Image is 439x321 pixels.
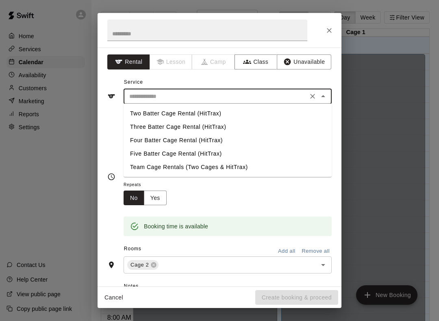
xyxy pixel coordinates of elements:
li: Team Cage Rentals (Two Cages & HitTrax) [124,160,332,174]
div: Booking time is available [144,219,208,234]
div: Cage 2 [127,260,159,270]
button: Open [317,259,329,271]
button: No [124,191,144,206]
button: Class [235,54,277,69]
button: Yes [144,191,167,206]
button: Remove all [300,245,332,258]
li: Four Batter Cage Rental (HitTrax) [124,134,332,147]
button: Clear [307,91,318,102]
div: outlined button group [124,191,167,206]
button: Close [322,23,337,38]
span: Service [124,79,143,85]
span: Notes [124,280,332,293]
svg: Timing [107,173,115,181]
span: Rooms [124,246,141,252]
li: Five Batter Cage Rental (HitTrax) [124,147,332,160]
button: Rental [107,54,150,69]
svg: Rooms [107,261,115,269]
li: Two Batter Cage Rental (HitTrax) [124,107,332,120]
span: Camps can only be created in the Services page [192,54,235,69]
span: Lessons must be created in the Services page first [150,54,193,69]
button: Unavailable [277,54,331,69]
span: Repeats [124,180,173,191]
li: Three Batter Cage Rental (HitTrax) [124,120,332,134]
button: Close [317,91,329,102]
button: Cancel [101,290,127,305]
span: Cage 2 [127,261,152,269]
svg: Service [107,92,115,100]
button: Add all [274,245,300,258]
